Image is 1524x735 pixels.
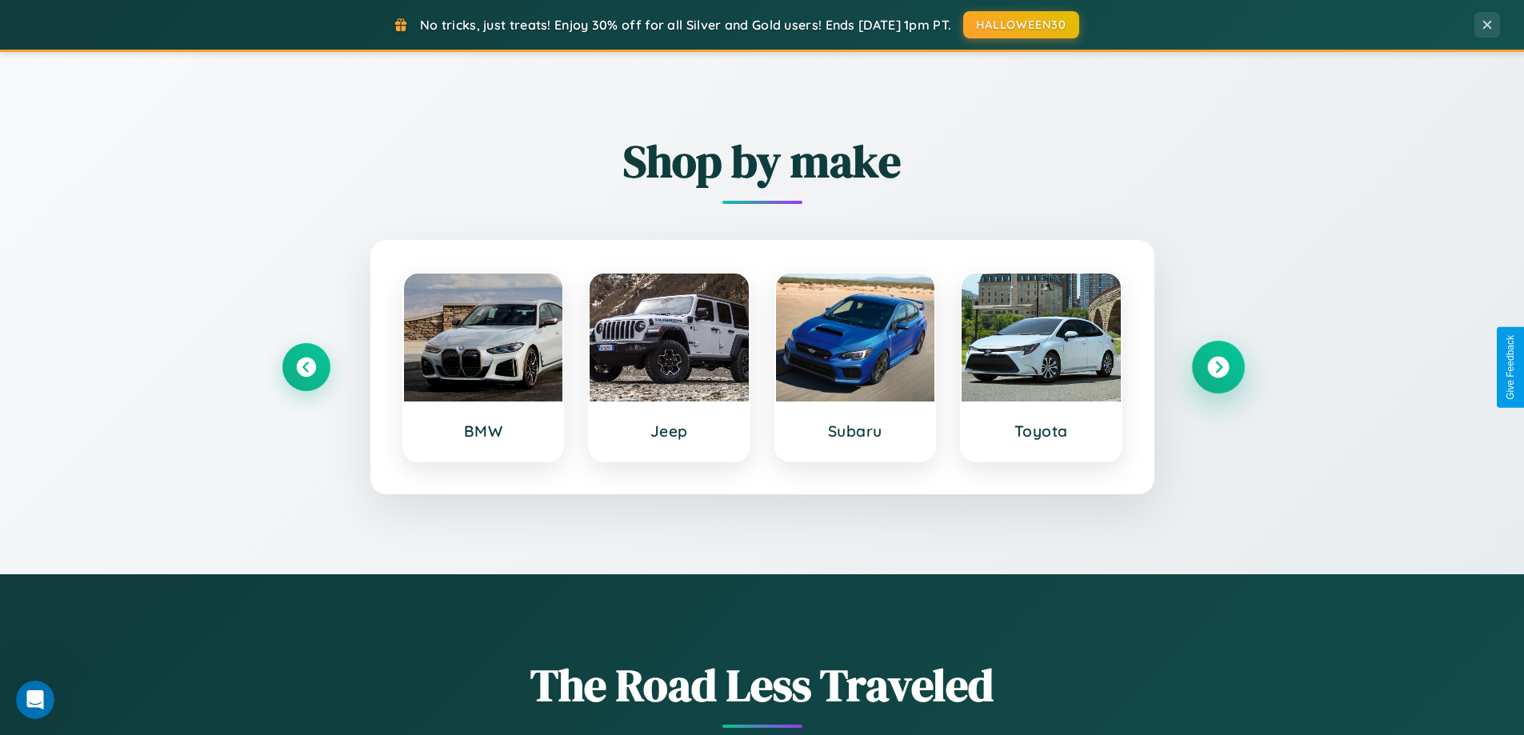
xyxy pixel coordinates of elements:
div: Give Feedback [1505,335,1516,400]
iframe: Intercom live chat [16,681,54,719]
span: No tricks, just treats! Enjoy 30% off for all Silver and Gold users! Ends [DATE] 1pm PT. [420,17,951,33]
h2: Shop by make [282,130,1242,192]
h3: Toyota [978,421,1105,441]
h3: BMW [420,421,547,441]
h1: The Road Less Traveled [282,654,1242,716]
h3: Jeep [606,421,733,441]
h3: Subaru [792,421,919,441]
button: HALLOWEEN30 [963,11,1079,38]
